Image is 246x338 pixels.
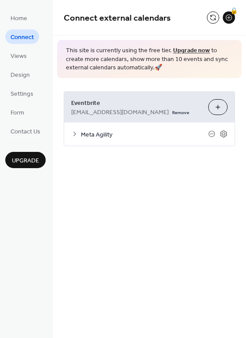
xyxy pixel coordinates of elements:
[173,45,210,57] a: Upgrade now
[5,152,46,168] button: Upgrade
[5,105,29,119] a: Form
[64,10,171,27] span: Connect external calendars
[172,109,189,115] span: Remove
[5,48,32,63] a: Views
[11,14,27,23] span: Home
[5,11,33,25] a: Home
[81,130,208,139] span: Meta Agility
[71,108,169,117] span: [EMAIL_ADDRESS][DOMAIN_NAME]
[12,156,39,165] span: Upgrade
[11,71,30,80] span: Design
[5,124,46,138] a: Contact Us
[5,86,39,101] a: Settings
[5,29,39,44] a: Connect
[11,127,40,137] span: Contact Us
[11,90,33,99] span: Settings
[71,98,201,108] span: Eventbrite
[66,47,233,72] span: This site is currently using the free tier. to create more calendars, show more than 10 events an...
[11,33,34,42] span: Connect
[11,108,24,118] span: Form
[5,67,35,82] a: Design
[11,52,27,61] span: Views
